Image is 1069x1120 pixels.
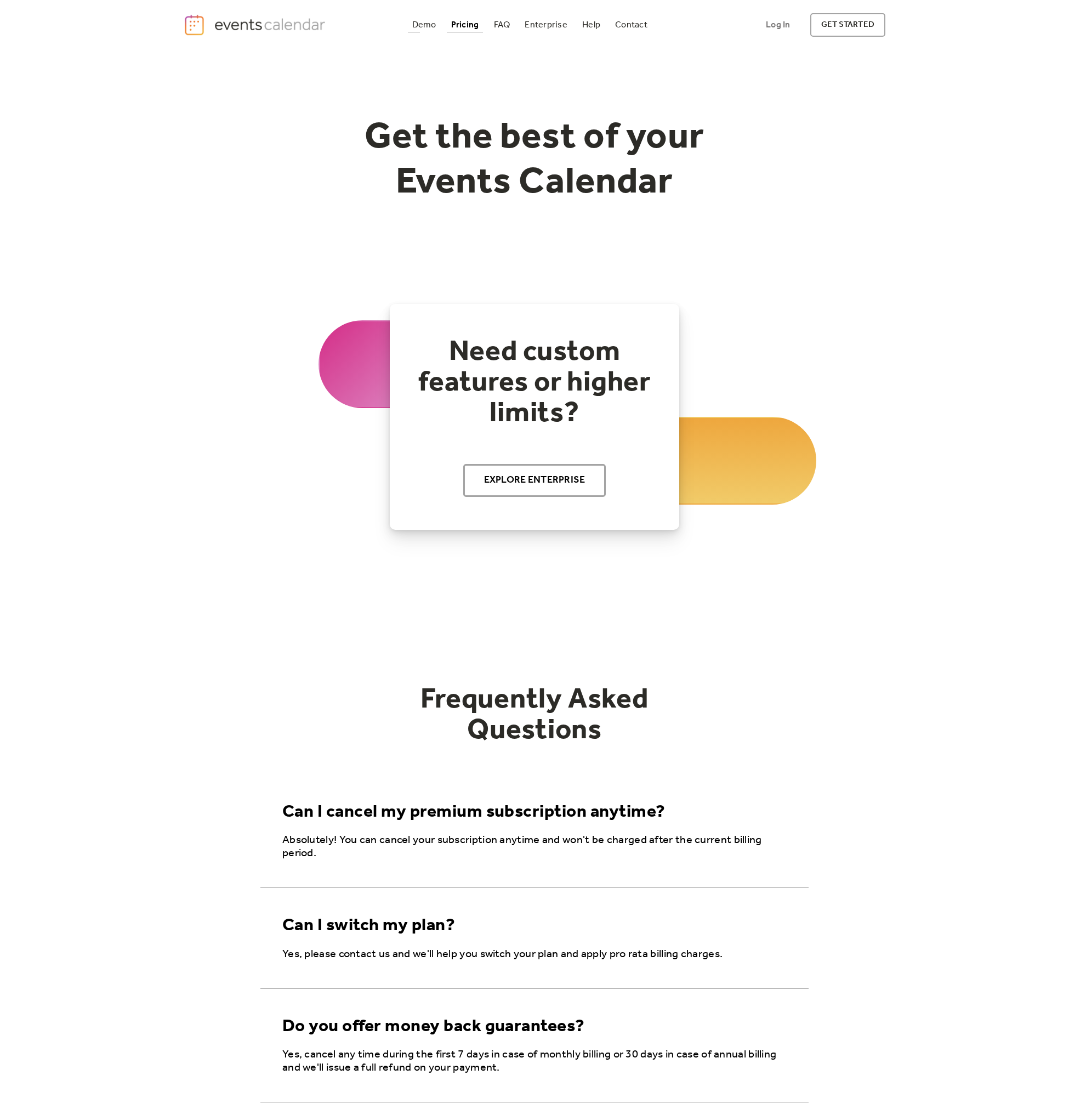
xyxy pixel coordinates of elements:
[381,685,688,746] h2: Frequently Asked Questions
[324,116,745,205] h1: Get the best of your Events Calendar
[615,22,647,28] div: Contact
[810,13,885,37] a: get started
[494,22,510,28] div: FAQ
[282,915,455,936] div: Can I switch my plan?
[490,18,515,32] a: FAQ
[282,834,791,860] p: Absolutely! You can cancel your subscription anytime and won't be charged after the current billi...
[582,22,600,28] div: Help
[412,22,436,28] div: Demo
[611,18,652,32] a: Contact
[578,18,605,32] a: Help
[755,13,801,37] a: Log In
[463,464,606,497] a: Explore Enterprise
[408,18,441,32] a: Demo
[451,22,479,28] div: Pricing
[447,18,484,32] a: Pricing
[282,1048,791,1074] p: Yes, cancel any time during the first 7 days in case of monthly billing or 30 days in case of ann...
[282,948,791,961] p: Yes, please contact us and we'll help you switch your plan and apply pro rata billing charges.
[282,1016,585,1037] div: Do you offer money back guarantees?
[520,18,571,32] a: Enterprise
[282,802,666,823] div: Can I cancel my premium subscription anytime?
[412,337,657,429] h2: Need custom features or higher limits?
[525,22,567,28] div: Enterprise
